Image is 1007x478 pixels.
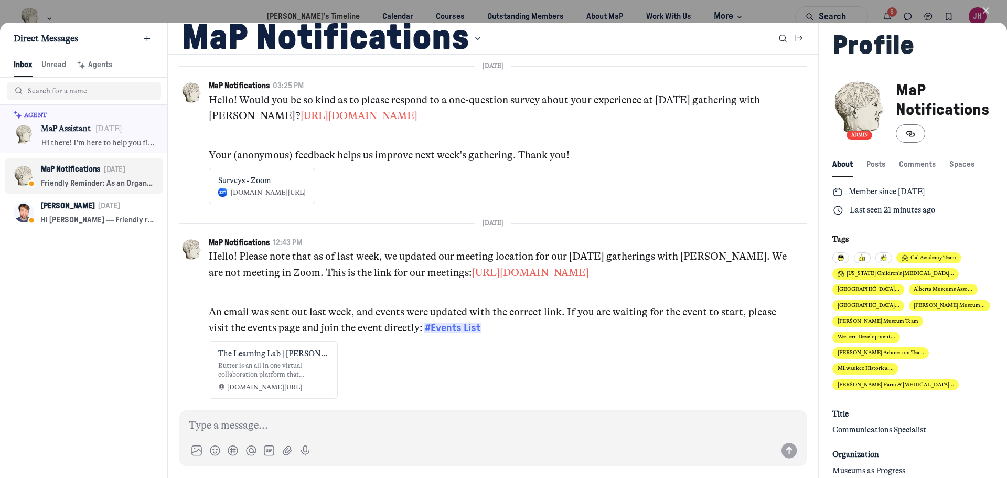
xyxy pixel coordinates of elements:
[207,443,222,459] button: Add image
[896,124,926,143] button: Copy link to profile
[104,166,125,174] time: [DATE]
[209,249,796,281] p: Hello! Please note that as of last week, we updated our meeting location for our [DATE] gathering...
[896,81,993,120] h3: MaP Notifications
[949,159,974,171] span: Spaces
[838,286,899,292] span: [GEOGRAPHIC_DATA] ...
[209,80,270,92] button: MaP Notifications
[209,237,270,249] button: MaP Notifications
[5,194,164,230] button: [PERSON_NAME][DATE]Hi [PERSON_NAME] — Friendly reminder that your institution's membership lets y...
[832,409,849,420] span: Title
[218,348,328,360] div: The Learning Lab | [PERSON_NAME] (he/him)
[28,86,158,97] input: Search for a name
[838,381,954,388] span: [PERSON_NAME] Farm & [MEDICAL_DATA] ...
[899,159,936,171] span: Comments
[41,215,154,226] p: Hi [PERSON_NAME] — Friendly reminder that your institution's membership lets you attend ticketed ...
[866,154,885,177] button: Posts
[41,59,66,71] div: Unread
[832,424,926,436] span: Communications Specialist
[794,31,805,46] button: Collapse the railbar
[832,465,905,477] span: Museums as Progress
[209,147,796,164] p: Your (anonymous) feedback helps us improve next week's gathering. Thank you!
[776,31,790,45] button: Search messages
[424,323,481,333] span: #Events List
[794,34,805,44] svg: Collapse the railbar
[189,443,205,459] button: Add image
[41,164,101,175] p: MaP Notifications
[838,316,918,327] span: [PERSON_NAME] Museum Team
[280,443,295,459] button: Attach files
[297,443,313,459] button: Record voice message
[781,443,797,459] button: Send message
[209,341,338,399] a: The Learning Lab | [PERSON_NAME] (he/him)Butter is an all in one virtual collaboration platform t...
[838,302,899,309] span: [GEOGRAPHIC_DATA] ...
[41,55,66,77] button: Unread
[838,334,895,340] span: Western Development ...
[41,137,154,149] p: Hi there! I'm here to help you find the answers and resources you need. How can I help?
[261,443,277,459] button: Add GIF
[847,270,954,277] span: [US_STATE] Children's [MEDICAL_DATA] ...
[838,365,894,371] span: Milwaukee Historical ...
[218,175,306,187] div: Surveys - Zoom
[181,5,483,71] button: MaP Notifications
[75,59,112,71] div: Agents
[41,178,154,189] p: Friendly Reminder: As an Organizational Member, you're eligible to receive $50 off any MaP course...
[95,124,122,133] time: [DATE]
[209,92,796,125] p: Hello! Would you be so kind as to please respond to a one-question survey about your experience a...
[24,111,47,119] span: Agent
[181,239,202,260] button: Open MaP Notifications's profile
[5,158,164,194] button: MaP Notifications[DATE]Friendly Reminder: As an Organizational Member, you're eligible to receive...
[914,286,972,292] span: Alberta Museums Asso ...
[832,234,993,246] div: Tags
[243,443,259,459] button: Add mention
[838,349,924,356] span: [PERSON_NAME] Arboretum Tea ...
[14,33,78,45] span: Direct Messages
[225,443,241,459] button: Link to a post, event, lesson, or space
[832,159,853,171] span: About
[181,16,469,60] h1: MaP Notifications
[899,154,936,177] button: Comments
[847,131,872,140] div: Admin
[914,302,985,309] span: [PERSON_NAME] Museum ...
[949,154,974,177] button: Spaces
[181,82,202,103] button: Open MaP Notifications's profile
[472,267,589,279] a: [URL][DOMAIN_NAME]
[75,55,112,77] button: Agents
[475,59,511,73] span: [DATE]
[218,361,328,379] div: Butter is an all in one virtual collaboration platform that empowers you to run highly engaging a...
[866,159,885,171] span: Posts
[301,110,417,122] a: [URL][DOMAIN_NAME]
[910,252,956,264] span: Cal Academy Team
[227,383,328,391] div: [DOMAIN_NAME][URL]
[41,200,95,212] p: [PERSON_NAME]
[209,304,796,337] p: An email was sent out last week, and events were updated with the correct link. If you are waitin...
[832,29,914,62] h2: Profile
[475,216,511,230] span: [DATE]
[273,237,302,249] button: 12:43 PM
[41,123,91,135] p: MaP Assistant
[140,31,154,45] button: New message
[14,59,33,71] span: Inbox
[98,202,120,210] time: [DATE]
[209,168,315,204] a: Surveys - Zoom[DOMAIN_NAME][URL]
[832,449,879,461] span: Organization
[231,188,306,197] div: [DOMAIN_NAME][URL]
[832,154,853,177] button: About
[273,80,304,92] button: 03:25 PM
[849,186,925,198] p: Member since [DATE]
[850,205,935,216] p: Last seen 21 minutes ago
[14,55,33,77] button: Inbox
